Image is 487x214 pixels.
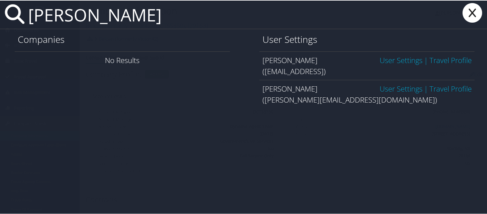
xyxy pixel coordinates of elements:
div: No Results [15,51,230,68]
a: View OBT Profile [429,83,472,93]
h1: User Settings [262,32,472,45]
h1: Companies [18,32,227,45]
a: User Settings [380,83,422,93]
span: | [422,54,429,65]
span: | [422,83,429,93]
div: ([PERSON_NAME][EMAIL_ADDRESS][DOMAIN_NAME]) [262,94,472,105]
a: View OBT Profile [429,54,472,65]
div: ([EMAIL_ADDRESS]) [262,65,472,76]
a: User Settings [380,54,422,65]
span: [PERSON_NAME] [262,83,318,93]
span: [PERSON_NAME] [262,54,318,65]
